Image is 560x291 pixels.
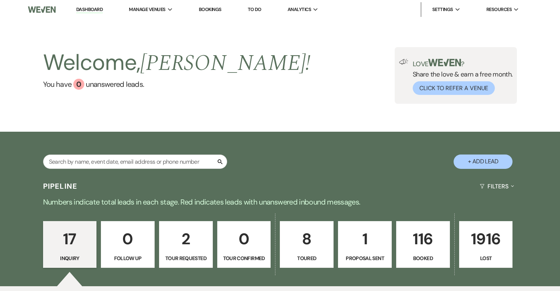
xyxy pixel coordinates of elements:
[159,221,213,268] a: 2Tour Requested
[43,181,78,191] h3: Pipeline
[164,227,208,251] p: 2
[477,177,517,196] button: Filters
[101,221,155,268] a: 0Follow Up
[199,6,222,13] a: Bookings
[48,254,92,262] p: Inquiry
[280,221,334,268] a: 8Toured
[401,227,445,251] p: 116
[285,227,329,251] p: 8
[464,254,508,262] p: Lost
[343,254,387,262] p: Proposal Sent
[48,227,92,251] p: 17
[106,254,150,262] p: Follow Up
[285,254,329,262] p: Toured
[338,221,392,268] a: 1Proposal Sent
[76,6,103,13] a: Dashboard
[43,47,311,79] h2: Welcome,
[15,196,545,208] p: Numbers indicate total leads in each stage. Red indicates leads with unanswered inbound messages.
[43,221,97,268] a: 17Inquiry
[486,6,512,13] span: Resources
[164,254,208,262] p: Tour Requested
[222,254,266,262] p: Tour Confirmed
[140,46,310,80] span: [PERSON_NAME] !
[396,221,450,268] a: 116Booked
[408,59,513,95] div: Share the love & earn a free month.
[43,155,227,169] input: Search by name, event date, email address or phone number
[106,227,150,251] p: 0
[217,221,271,268] a: 0Tour Confirmed
[459,221,513,268] a: 1916Lost
[43,79,311,90] a: You have 0 unanswered leads.
[413,81,495,95] button: Click to Refer a Venue
[343,227,387,251] p: 1
[73,79,84,90] div: 0
[464,227,508,251] p: 1916
[454,155,513,169] button: + Add Lead
[401,254,445,262] p: Booked
[399,59,408,65] img: loud-speaker-illustration.svg
[248,6,261,13] a: To Do
[222,227,266,251] p: 0
[432,6,453,13] span: Settings
[428,59,461,66] img: weven-logo-green.svg
[413,59,513,67] p: Love ?
[288,6,311,13] span: Analytics
[28,2,56,17] img: Weven Logo
[129,6,165,13] span: Manage Venues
